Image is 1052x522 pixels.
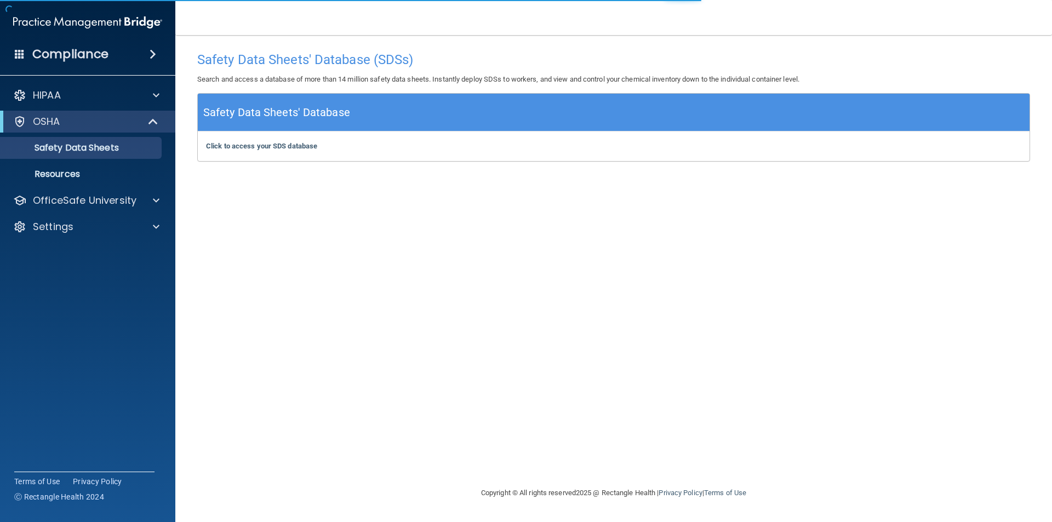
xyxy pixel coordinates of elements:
p: Search and access a database of more than 14 million safety data sheets. Instantly deploy SDSs to... [197,73,1030,86]
p: Settings [33,220,73,233]
p: Resources [7,169,157,180]
a: Terms of Use [704,489,746,497]
h5: Safety Data Sheets' Database [203,103,350,122]
div: Copyright © All rights reserved 2025 @ Rectangle Health | | [414,475,814,510]
a: Settings [13,220,159,233]
a: OfficeSafe University [13,194,159,207]
span: Ⓒ Rectangle Health 2024 [14,491,104,502]
p: HIPAA [33,89,61,102]
h4: Compliance [32,47,108,62]
p: OSHA [33,115,60,128]
a: OSHA [13,115,159,128]
a: HIPAA [13,89,159,102]
p: Safety Data Sheets [7,142,157,153]
p: OfficeSafe University [33,194,136,207]
a: Click to access your SDS database [206,142,317,150]
a: Privacy Policy [659,489,702,497]
h4: Safety Data Sheets' Database (SDSs) [197,53,1030,67]
img: PMB logo [13,12,162,33]
a: Privacy Policy [73,476,122,487]
a: Terms of Use [14,476,60,487]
